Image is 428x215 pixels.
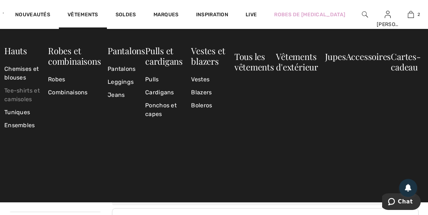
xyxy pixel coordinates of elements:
a: Pantalons [108,45,145,56]
a: Se connecter [385,11,391,18]
a: Chemises et blouses [4,63,48,84]
a: Jupes [325,51,346,62]
a: Ponchos et capes [145,99,191,121]
a: Nouveautés [15,12,50,19]
a: Pulls [145,73,191,86]
a: Vêtements d'extérieur [276,51,318,73]
a: Vestes et blazers [191,45,225,67]
a: Robes [48,73,108,86]
span: 2 [418,11,420,18]
a: Accessoires [346,51,391,62]
a: Cartes-cadeau [391,51,420,73]
a: Robes de [MEDICAL_DATA] [274,11,345,18]
img: recherche [362,10,368,19]
a: Jeans [108,89,145,102]
span: Inspiration [196,12,228,19]
a: Combinaisons [48,86,108,99]
a: Boleros [191,99,234,112]
a: Marques [154,12,179,19]
a: Blazers [191,86,234,99]
a: Tuniques [4,106,48,119]
a: 2 [399,10,422,19]
a: Vêtements [68,12,98,19]
a: Tous les vêtements [234,51,274,73]
a: Soldes [116,12,136,19]
a: Cardigans [145,86,191,99]
a: Pulls et cardigans [145,45,183,67]
div: [PERSON_NAME] [377,21,399,28]
img: Mon panier [408,10,414,19]
a: Tee-shirts et camisoles [4,84,48,106]
a: Hauts [4,45,27,56]
a: Pantalons [108,63,145,76]
a: Ensembles [4,119,48,132]
iframe: Ouvre un widget dans lequel vous pouvez chatter avec l’un de nos agents [382,193,421,211]
a: Leggings [108,76,145,89]
a: Robes et combinaisons [48,45,101,67]
a: Live [246,11,257,18]
img: Mes infos [385,10,391,19]
a: Vestes [191,73,234,86]
img: 1ère Avenue [3,6,4,20]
